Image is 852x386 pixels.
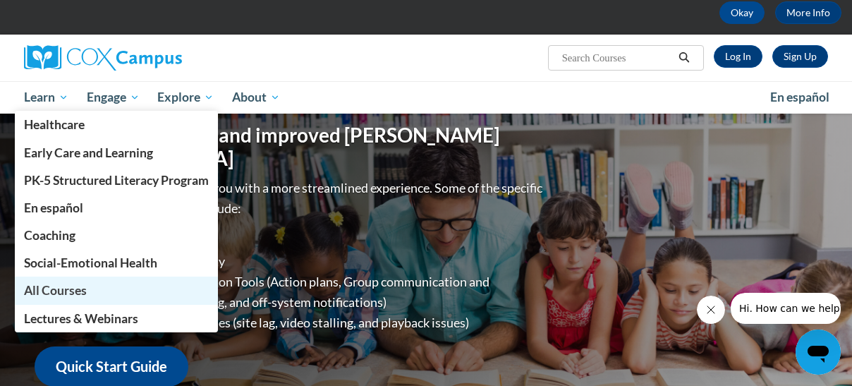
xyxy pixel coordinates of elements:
iframe: Close message [697,296,725,324]
input: Search Courses [561,49,674,66]
button: Search [674,49,695,66]
a: Healthcare [15,111,218,138]
span: En español [770,90,829,104]
a: All Courses [15,277,218,304]
p: Overall, we are proud to provide you with a more streamlined experience. Some of the specific cha... [35,178,546,219]
span: En español [24,200,83,215]
button: Okay [719,1,765,24]
li: Improved Site Navigation [63,231,546,251]
li: Enhanced Group Collaboration Tools (Action plans, Group communication and collaboration tools, re... [63,272,546,313]
a: More Info [775,1,841,24]
span: All Courses [24,283,87,298]
li: Diminished progression issues (site lag, video stalling, and playback issues) [63,313,546,333]
a: Log In [714,45,762,68]
a: Engage [78,81,149,114]
a: PK-5 Structured Literacy Program [15,167,218,194]
span: About [232,89,280,106]
span: Lectures & Webinars [24,311,138,326]
span: Engage [87,89,140,106]
a: Learn [15,81,78,114]
img: Cox Campus [24,45,182,71]
a: En español [15,194,218,222]
a: Social-Emotional Health [15,249,218,277]
iframe: Button to launch messaging window [796,330,841,375]
a: En español [761,83,839,112]
a: Explore [148,81,223,114]
a: About [223,81,289,114]
span: Healthcare [24,117,85,132]
a: Early Care and Learning [15,139,218,167]
a: Cox Campus [24,45,278,71]
div: Main menu [13,81,839,114]
span: Coaching [24,228,75,243]
a: Coaching [15,222,218,249]
span: PK-5 Structured Literacy Program [24,173,209,188]
span: Hi. How can we help? [8,10,114,21]
li: Greater Device Compatibility [63,251,546,272]
span: Learn [24,89,68,106]
span: Explore [157,89,214,106]
h1: Welcome to the new and improved [PERSON_NAME][GEOGRAPHIC_DATA] [35,123,546,171]
span: Early Care and Learning [24,145,153,160]
a: Lectures & Webinars [15,305,218,332]
span: Social-Emotional Health [24,255,157,270]
iframe: Message from company [731,293,841,324]
a: Register [772,45,828,68]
